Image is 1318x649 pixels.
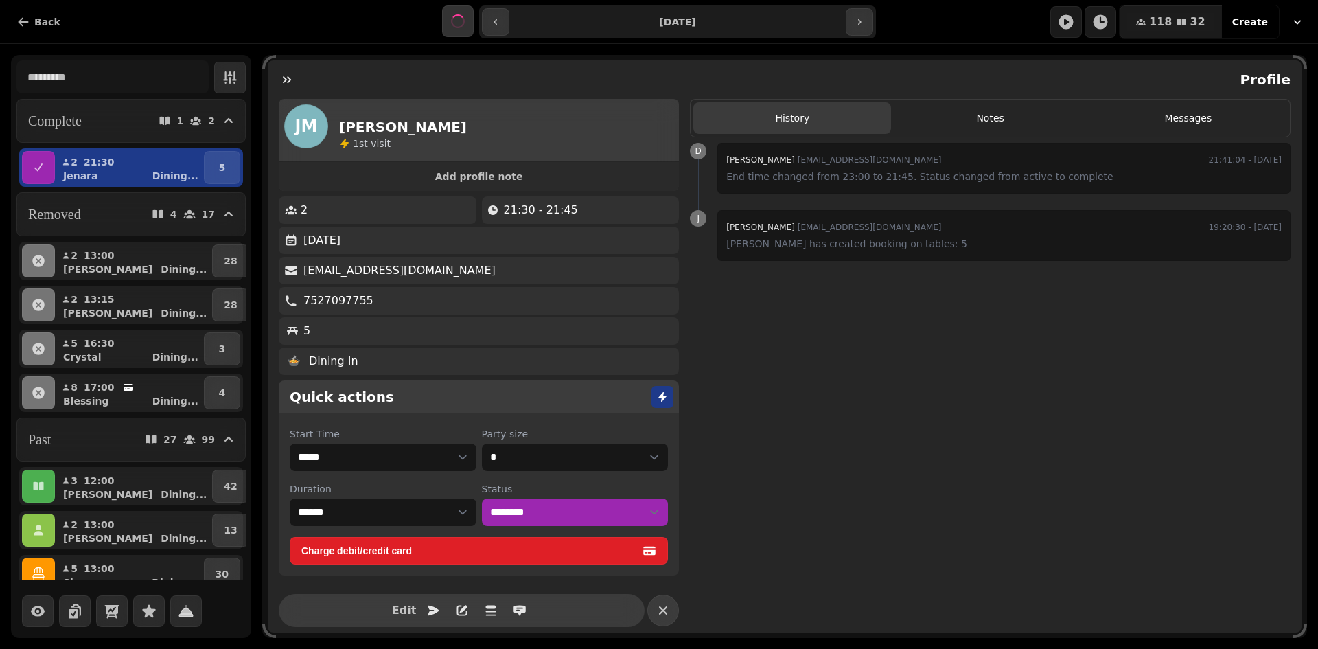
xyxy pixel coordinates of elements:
[58,332,201,365] button: 516:30CrystalDining...
[84,562,115,576] p: 13:00
[84,337,115,350] p: 16:30
[161,488,207,501] p: Dining ...
[224,479,237,493] p: 42
[70,380,78,394] p: 8
[726,155,795,165] span: [PERSON_NAME]
[70,518,78,532] p: 2
[63,488,152,501] p: [PERSON_NAME]
[58,514,209,547] button: 213:00[PERSON_NAME]Dining...
[58,558,201,591] button: 513:00SianDining...
[16,418,246,462] button: Past2799
[202,209,215,219] p: 17
[726,168,1282,185] p: End time changed from 23:00 to 21:45. Status changed from active to complete
[482,482,669,496] label: Status
[58,376,201,409] button: 817:00BlessingDining...
[695,147,702,155] span: D
[16,192,246,236] button: Removed417
[295,172,662,181] span: Add profile note
[70,249,78,262] p: 2
[204,151,240,184] button: 5
[5,8,71,36] button: Back
[177,116,184,126] p: 1
[212,288,248,321] button: 28
[63,350,102,364] p: Crystal
[295,118,318,135] span: JM
[58,151,201,184] button: 221:30JenaraDining...
[303,323,310,339] p: 5
[63,394,108,408] p: Blessing
[16,99,246,143] button: Complete12
[353,138,359,149] span: 1
[693,102,891,134] button: History
[1232,17,1268,27] span: Create
[224,254,237,268] p: 28
[161,306,207,320] p: Dining ...
[301,546,640,556] span: Charge debit/credit card
[726,223,795,232] span: [PERSON_NAME]
[726,152,941,168] div: [EMAIL_ADDRESS][DOMAIN_NAME]
[70,562,78,576] p: 5
[58,244,209,277] button: 213:00[PERSON_NAME]Dining...
[219,386,226,400] p: 4
[391,597,418,624] button: Edit
[290,387,394,407] h2: Quick actions
[70,155,78,169] p: 2
[284,168,673,185] button: Add profile note
[309,353,358,369] p: Dining In
[287,353,301,369] p: 🍲
[28,205,81,224] h2: Removed
[34,17,60,27] span: Back
[697,214,700,223] span: J
[28,111,82,130] h2: Complete
[152,576,198,589] p: Dining ...
[1120,5,1222,38] button: 11832
[224,523,237,537] p: 13
[1209,219,1282,236] time: 19:20:30 - [DATE]
[891,102,1089,134] button: Notes
[204,332,240,365] button: 3
[1149,16,1172,27] span: 118
[152,169,198,183] p: Dining ...
[290,427,476,441] label: Start Time
[84,518,115,532] p: 13:00
[58,470,209,503] button: 312:00[PERSON_NAME]Dining...
[216,567,229,581] p: 30
[204,376,240,409] button: 4
[301,202,308,218] p: 2
[84,380,115,394] p: 17:00
[290,482,476,496] label: Duration
[202,435,215,444] p: 99
[63,306,152,320] p: [PERSON_NAME]
[152,350,198,364] p: Dining ...
[161,262,207,276] p: Dining ...
[70,474,78,488] p: 3
[504,202,578,218] p: 21:30 - 21:45
[1190,16,1205,27] span: 32
[208,116,215,126] p: 2
[359,138,371,149] span: st
[303,293,373,309] p: 7527097755
[63,262,152,276] p: [PERSON_NAME]
[63,576,86,589] p: Sian
[219,161,226,174] p: 5
[212,514,248,547] button: 13
[396,605,413,616] span: Edit
[70,337,78,350] p: 5
[204,558,240,591] button: 30
[726,219,941,236] div: [EMAIL_ADDRESS][DOMAIN_NAME]
[219,342,226,356] p: 3
[170,209,177,219] p: 4
[1209,152,1282,168] time: 21:41:04 - [DATE]
[63,532,152,545] p: [PERSON_NAME]
[152,394,198,408] p: Dining ...
[1234,70,1291,89] h2: Profile
[353,137,391,150] p: visit
[290,537,668,565] button: Charge debit/credit card
[212,470,248,503] button: 42
[482,427,669,441] label: Party size
[84,293,115,306] p: 13:15
[63,169,97,183] p: Jenara
[84,249,115,262] p: 13:00
[224,298,237,312] p: 28
[1089,102,1287,134] button: Messages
